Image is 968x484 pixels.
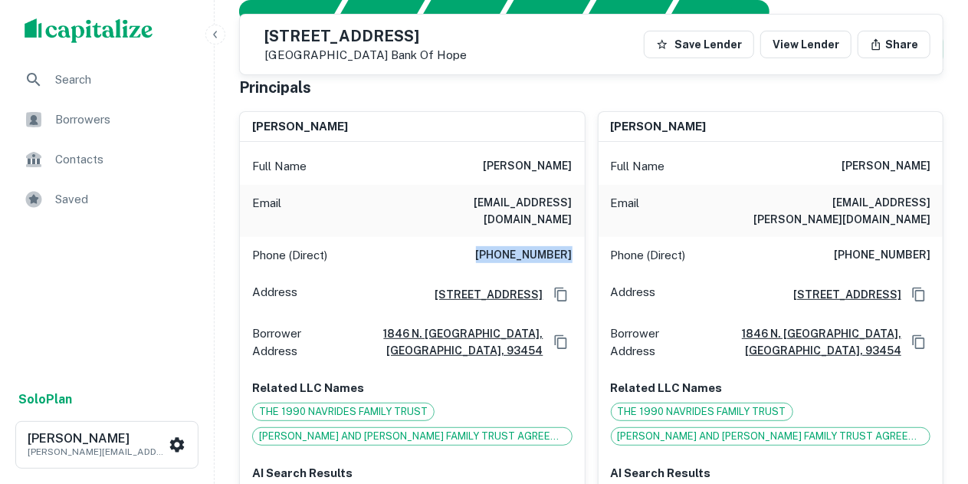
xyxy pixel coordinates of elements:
h6: [PERSON_NAME] [28,433,166,445]
a: Bank Of Hope [391,48,467,61]
span: THE 1990 NAVRIDES FAMILY TRUST [253,404,434,420]
a: [STREET_ADDRESS] [423,286,543,303]
a: View Lender [760,31,852,58]
p: [GEOGRAPHIC_DATA] [264,48,467,62]
a: 1846 n. [GEOGRAPHIC_DATA], [GEOGRAPHIC_DATA], 93454 [325,325,543,359]
p: Related LLC Names [252,379,573,397]
a: [STREET_ADDRESS] [781,286,901,303]
img: capitalize-logo.png [25,18,153,43]
span: Search [55,71,192,89]
h6: [PERSON_NAME] [252,118,348,136]
span: Contacts [55,150,192,169]
h6: [EMAIL_ADDRESS][PERSON_NAME][DOMAIN_NAME] [747,194,930,228]
button: Copy Address [550,283,573,306]
h6: [PERSON_NAME] [611,118,707,136]
button: Copy Address [907,331,930,354]
h6: [EMAIL_ADDRESS][DOMAIN_NAME] [389,194,573,228]
h5: [STREET_ADDRESS] [264,28,467,44]
p: Full Name [252,157,307,176]
p: [PERSON_NAME][EMAIL_ADDRESS][PERSON_NAME][PERSON_NAME][DOMAIN_NAME] [28,445,166,459]
p: Phone (Direct) [611,246,686,265]
span: Borrowers [55,110,192,129]
h5: Principals [239,76,311,99]
button: Save Lender [644,31,754,58]
h6: [PERSON_NAME] [842,157,930,176]
p: AI Search Results [252,464,573,482]
a: SoloPlan [18,390,72,409]
a: Search [12,61,202,98]
button: [PERSON_NAME][PERSON_NAME][EMAIL_ADDRESS][PERSON_NAME][PERSON_NAME][DOMAIN_NAME] [15,421,199,469]
strong: Solo Plan [18,392,72,407]
h6: [PERSON_NAME] [484,157,573,176]
button: Share [858,31,930,58]
h6: [PHONE_NUMBER] [476,246,573,265]
p: Email [611,194,640,228]
button: Copy Address [907,283,930,306]
span: Saved [55,190,192,209]
p: Related LLC Names [611,379,931,397]
p: Address [252,283,297,306]
button: Copy Address [550,331,573,354]
p: Borrower Address [252,324,319,361]
p: Full Name [611,157,665,176]
span: [PERSON_NAME] AND [PERSON_NAME] FAMILY TRUST AGREEMENT [253,429,572,444]
p: AI Search Results [611,464,931,482]
p: Email [252,194,281,228]
span: THE 1990 NAVRIDES FAMILY TRUST [612,404,792,420]
a: Contacts [12,141,202,178]
p: Phone (Direct) [252,246,327,265]
a: Saved [12,181,202,218]
h6: [PHONE_NUMBER] [834,246,930,265]
span: [PERSON_NAME] AND [PERSON_NAME] FAMILY TRUST AGREEMENT [612,429,930,444]
a: Borrowers [12,101,202,138]
p: Borrower Address [611,324,678,361]
iframe: Chat Widget [891,361,968,435]
p: Address [611,283,656,306]
a: 1846 n. [GEOGRAPHIC_DATA], [GEOGRAPHIC_DATA], 93454 [684,325,901,359]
